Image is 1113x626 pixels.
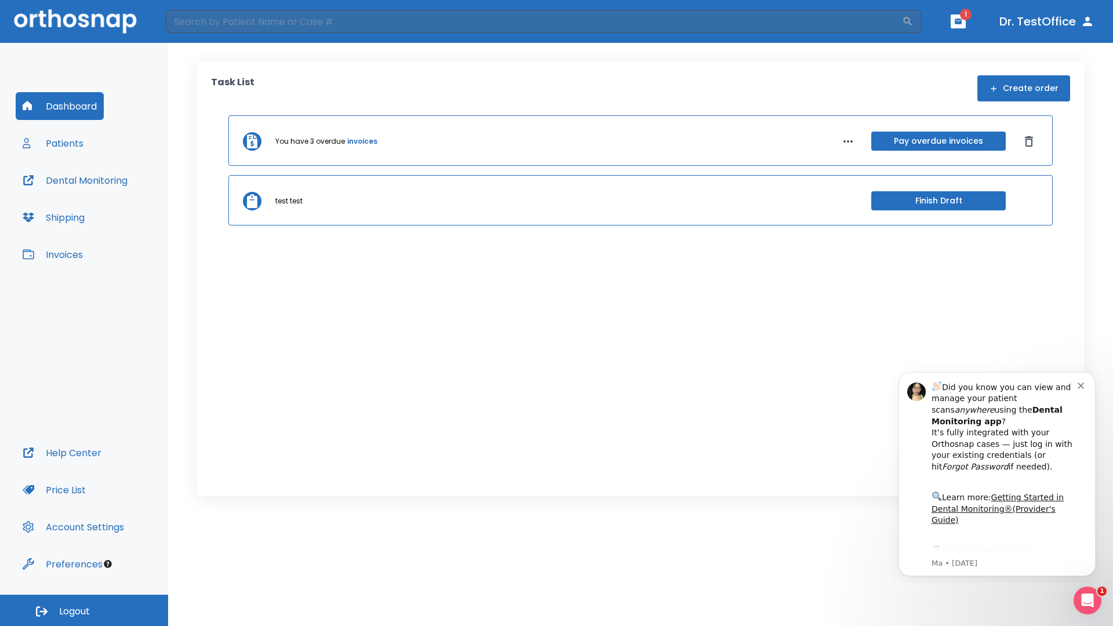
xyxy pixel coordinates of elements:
[59,605,90,618] span: Logout
[16,476,93,504] button: Price List
[16,92,104,120] button: Dashboard
[977,75,1070,101] button: Create order
[50,196,197,207] p: Message from Ma, sent 8w ago
[16,241,90,268] button: Invoices
[103,559,113,569] div: Tooltip anchor
[166,10,902,33] input: Search by Patient Name or Case #
[347,136,377,147] a: invoices
[871,132,1006,151] button: Pay overdue invoices
[14,9,137,33] img: Orthosnap
[197,18,206,27] button: Dismiss notification
[16,439,108,467] button: Help Center
[211,75,254,101] p: Task List
[1074,587,1101,614] iframe: Intercom live chat
[1097,587,1107,596] span: 1
[16,129,90,157] button: Patients
[995,11,1099,32] button: Dr. TestOffice
[16,513,131,541] button: Account Settings
[50,182,197,241] div: Download the app: | ​ Let us know if you need help getting started!
[275,136,345,147] p: You have 3 overdue
[16,203,92,231] button: Shipping
[275,196,303,206] p: test test
[881,362,1113,583] iframe: Intercom notifications message
[50,185,154,206] a: App Store
[16,166,134,194] button: Dental Monitoring
[1020,132,1038,151] button: Dismiss
[16,550,110,578] button: Preferences
[871,191,1006,210] button: Finish Draft
[960,9,972,20] span: 1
